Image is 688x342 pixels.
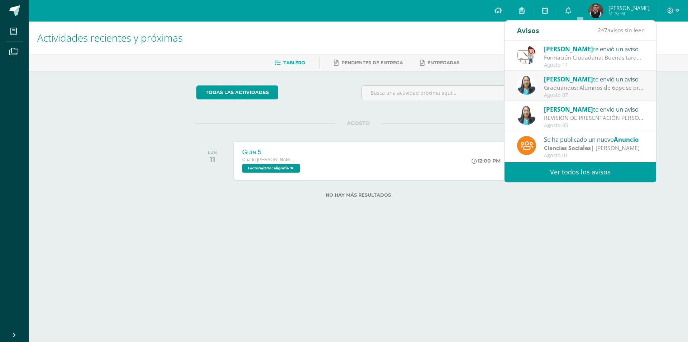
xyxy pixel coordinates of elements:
[544,45,593,53] span: [PERSON_NAME]
[334,57,403,69] a: Pendientes de entrega
[283,60,305,65] span: Tablero
[242,157,296,162] span: Cuarto [PERSON_NAME]. CCLL en Computación
[608,4,650,11] span: [PERSON_NAME]
[427,60,459,65] span: Entregadas
[420,57,459,69] a: Entregadas
[544,144,644,152] div: | [PERSON_NAME]
[517,20,539,40] div: Avisos
[517,46,536,65] img: 66b8cf1cec89364a4f61a7e3b14e6833.png
[196,85,278,99] a: todas las Actividades
[598,26,644,34] span: avisos sin leer
[335,120,381,126] span: AGOSTO
[196,192,521,198] label: No hay más resultados
[598,26,607,34] span: 247
[544,153,644,159] div: Agosto 01
[544,105,593,113] span: [PERSON_NAME]
[274,57,305,69] a: Tablero
[544,75,593,83] span: [PERSON_NAME]
[242,164,300,173] span: Lectura/Ortocaligrafía 'A'
[589,4,603,18] img: 455bf766dc1d11c7e74e486f8cbc5a2b.png
[544,53,644,62] div: Formación Ciudadana: Buenas tardes, el día de mañana se trabajará un mural, en grupo, favor lleva...
[544,122,644,128] div: Agosto 05
[472,158,501,164] div: 12:00 PM
[544,144,591,152] strong: Ciencias Sociales
[517,106,536,125] img: 49168807a2b8cca0ef2119beca2bd5ad.png
[544,74,644,84] div: te envió un aviso
[544,104,644,114] div: te envió un aviso
[544,44,644,53] div: te envió un aviso
[208,155,217,164] div: 11
[505,162,656,182] a: Ver todos los avisos
[544,92,644,98] div: Agosto 07
[544,135,644,144] div: Se ha publicado un nuevo
[608,11,650,17] span: Mi Perfil
[517,76,536,95] img: 49168807a2b8cca0ef2119beca2bd5ad.png
[544,62,644,68] div: Agosto 11
[341,60,403,65] span: Pendientes de entrega
[614,135,639,144] span: Anuncio
[362,86,520,100] input: Busca una actividad próxima aquí...
[544,84,644,92] div: Graduandos: Alumnos de 6opc se presentan el día lunes únicamente a examen pendiente y se retiran....
[544,114,644,122] div: REVISION DE PRESENTACIÓN PERSONAL: Saludos Cordiales Les recordamos que estamos en evaluaciones d...
[37,31,183,44] span: Actividades recientes y próximas
[208,150,217,155] div: LUN
[242,149,302,156] div: Guía 5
